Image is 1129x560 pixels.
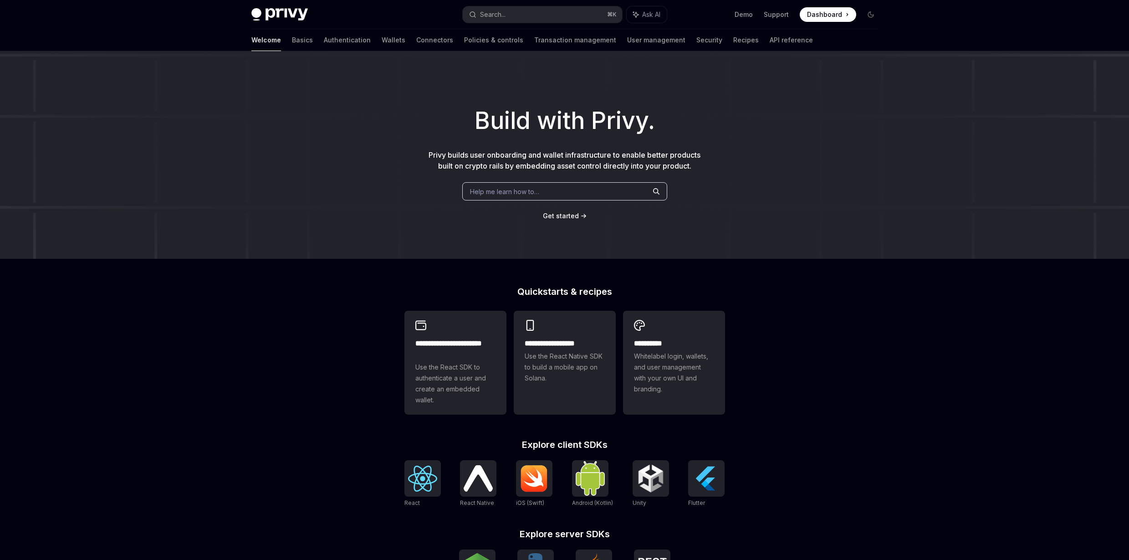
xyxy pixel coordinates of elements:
a: iOS (Swift)iOS (Swift) [516,460,552,508]
h2: Quickstarts & recipes [404,287,725,296]
a: Welcome [251,29,281,51]
a: **** *****Whitelabel login, wallets, and user management with your own UI and branding. [623,311,725,415]
a: Authentication [324,29,371,51]
a: API reference [770,29,813,51]
img: React Native [464,465,493,491]
a: Transaction management [534,29,616,51]
a: Dashboard [800,7,856,22]
span: Use the React Native SDK to build a mobile app on Solana. [525,351,605,384]
img: iOS (Swift) [520,465,549,492]
a: Policies & controls [464,29,523,51]
span: Unity [633,499,646,506]
span: Dashboard [807,10,842,19]
span: Help me learn how to… [470,187,539,196]
img: Flutter [692,464,721,493]
a: Android (Kotlin)Android (Kotlin) [572,460,613,508]
span: Whitelabel login, wallets, and user management with your own UI and branding. [634,351,714,395]
a: Wallets [382,29,405,51]
a: **** **** **** ***Use the React Native SDK to build a mobile app on Solana. [514,311,616,415]
span: Android (Kotlin) [572,499,613,506]
span: ⌘ K [607,11,617,18]
button: Ask AI [627,6,667,23]
span: Ask AI [642,10,660,19]
span: React [404,499,420,506]
img: Android (Kotlin) [576,461,605,495]
h1: Build with Privy. [15,103,1114,139]
a: Recipes [733,29,759,51]
a: ReactReact [404,460,441,508]
img: React [408,466,437,492]
span: Get started [543,212,579,220]
img: Unity [636,464,665,493]
div: Search... [480,9,506,20]
span: Privy builds user onboarding and wallet infrastructure to enable better products built on crypto ... [429,150,700,170]
button: Toggle dark mode [863,7,878,22]
a: Support [764,10,789,19]
a: React NativeReact Native [460,460,496,508]
img: dark logo [251,8,308,21]
span: React Native [460,499,494,506]
h2: Explore client SDKs [404,440,725,449]
a: Demo [735,10,753,19]
a: Connectors [416,29,453,51]
span: Flutter [688,499,705,506]
a: FlutterFlutter [688,460,725,508]
a: UnityUnity [633,460,669,508]
button: Search...⌘K [463,6,622,23]
span: Use the React SDK to authenticate a user and create an embedded wallet. [415,362,496,406]
a: Security [696,29,722,51]
a: Get started [543,211,579,221]
span: iOS (Swift) [516,499,544,506]
h2: Explore server SDKs [404,529,725,539]
a: Basics [292,29,313,51]
a: User management [627,29,685,51]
